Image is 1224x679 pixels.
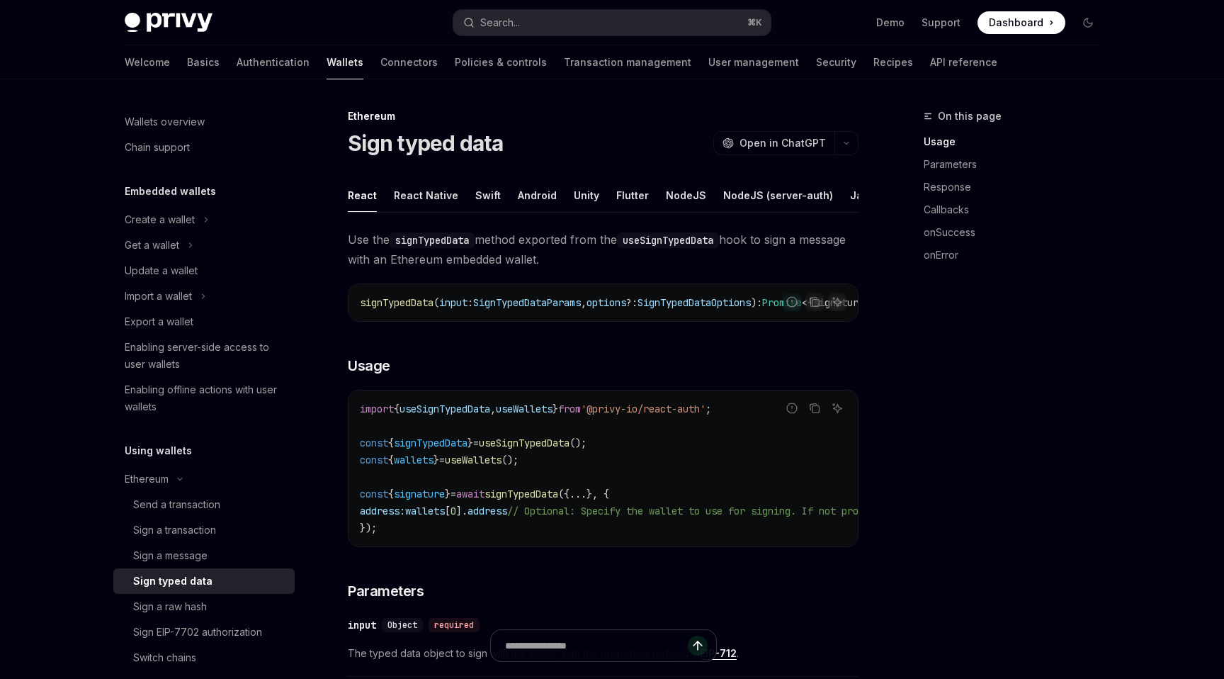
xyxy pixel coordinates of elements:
button: Toggle dark mode [1077,11,1099,34]
span: } [552,403,558,415]
h5: Embedded wallets [125,183,216,200]
button: Copy the contents from the code block [805,293,824,311]
span: const [360,488,388,500]
span: = [450,488,456,500]
span: wallets [405,505,445,517]
span: Object [387,619,417,631]
span: SignTypedDataOptions [637,296,751,309]
button: Toggle Import a wallet section [113,284,295,309]
button: Send message [688,636,708,656]
a: Transaction management [564,45,691,79]
span: 0 [450,505,456,517]
div: Ethereum [348,109,858,123]
div: Ethereum [125,471,169,488]
a: Basics [187,45,220,79]
a: Welcome [125,45,170,79]
span: input [439,296,467,309]
input: Ask a question... [505,630,688,661]
a: Response [924,176,1111,198]
span: '@privy-io/react-auth' [581,403,705,415]
div: required [429,618,480,632]
a: onError [924,244,1111,266]
div: Update a wallet [125,262,198,279]
span: const [360,437,388,449]
span: useSignTypedData [399,403,490,415]
button: Swift [475,179,501,212]
button: Ask AI [828,293,846,311]
a: Sign a raw hash [113,594,295,619]
button: Report incorrect code [783,399,801,417]
a: Update a wallet [113,258,295,284]
span: { [394,403,399,415]
div: Get a wallet [125,237,179,254]
span: // Optional: Specify the wallet to use for signing. If not provided, the first wallet will be used. [507,505,1068,517]
div: Send a transaction [133,496,220,513]
span: { [388,437,394,449]
span: (); [569,437,586,449]
code: useSignTypedData [617,232,719,248]
span: ... [569,488,586,500]
a: Support [922,16,960,30]
button: React [348,179,377,212]
div: Export a wallet [125,313,193,330]
a: Policies & controls [455,45,547,79]
button: Toggle Create a wallet section [113,207,295,232]
a: API reference [930,45,997,79]
a: Dashboard [977,11,1065,34]
span: signTypedData [394,437,467,449]
span: ; [705,403,711,415]
span: await [456,488,484,500]
h1: Sign typed data [348,130,503,156]
span: SignTypedDataParams [473,296,581,309]
span: from [558,403,581,415]
span: signTypedData [484,488,558,500]
span: ⌘ K [747,17,762,28]
div: input [348,618,376,632]
span: ]. [456,505,467,517]
a: Connectors [380,45,438,79]
code: signTypedData [390,232,475,248]
a: Enabling server-side access to user wallets [113,335,295,377]
div: Chain support [125,139,190,156]
span: useWallets [496,403,552,415]
button: Open search [453,10,771,35]
span: { [388,454,394,466]
span: { [388,488,394,500]
a: Recipes [873,45,913,79]
span: ): [751,296,762,309]
div: Sign a message [133,547,208,564]
span: = [473,437,479,449]
span: ?: [626,296,637,309]
span: Parameters [348,581,424,601]
img: dark logo [125,13,212,33]
span: Usage [348,356,390,376]
span: address [467,505,507,517]
a: Parameters [924,153,1111,176]
span: : [467,296,473,309]
a: Chain support [113,135,295,160]
a: Wallets overview [113,109,295,135]
div: Sign typed data [133,573,212,590]
div: Sign a transaction [133,522,216,539]
a: Sign EIP-7702 authorization [113,619,295,645]
h5: Using wallets [125,442,192,459]
button: Android [518,179,557,212]
span: Dashboard [989,16,1043,30]
div: Wallets overview [125,113,205,130]
a: Usage [924,130,1111,153]
span: , [581,296,586,309]
button: Report incorrect code [783,293,801,311]
span: wallets [394,454,433,466]
a: Sign a transaction [113,517,295,543]
span: On this page [938,108,1002,125]
a: Export a wallet [113,309,295,335]
div: Import a wallet [125,288,192,305]
span: }, { [586,488,609,500]
button: Ask AI [828,399,846,417]
span: ({ [558,488,569,500]
span: , [490,403,496,415]
div: Sign a raw hash [133,598,207,615]
div: Enabling server-side access to user wallets [125,339,286,373]
span: Promise [762,296,802,309]
a: Security [816,45,856,79]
